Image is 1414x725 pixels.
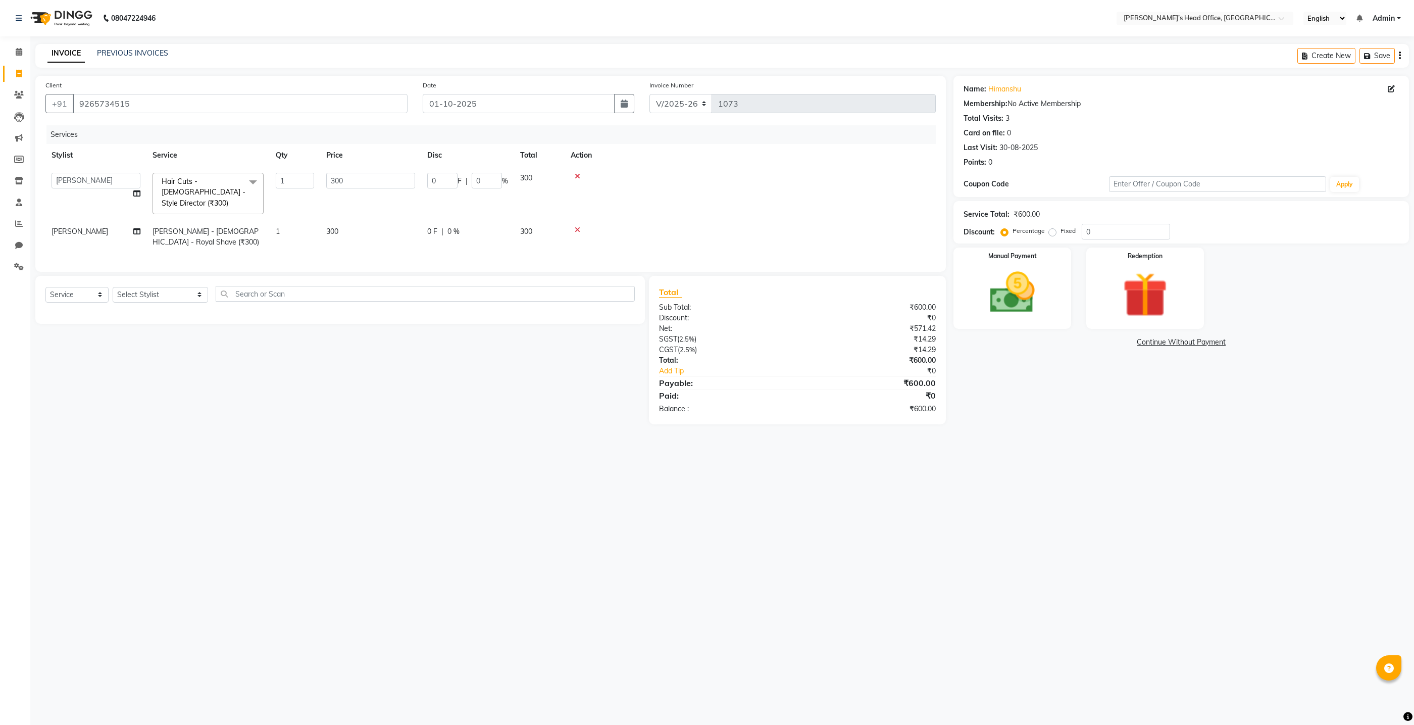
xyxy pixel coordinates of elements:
div: ( ) [651,345,797,355]
a: INVOICE [47,44,85,63]
th: Qty [270,144,320,167]
span: F [458,176,462,186]
div: Sub Total: [651,302,797,313]
span: 2.5% [680,346,695,354]
button: +91 [45,94,74,113]
div: Membership: [964,99,1007,109]
span: Admin [1373,13,1395,24]
th: Disc [421,144,514,167]
div: Total Visits: [964,113,1003,124]
input: Search or Scan [216,286,635,302]
div: ( ) [651,334,797,345]
span: 300 [520,173,532,182]
span: 1 [276,227,280,236]
label: Date [423,81,436,90]
label: Invoice Number [649,81,693,90]
div: ₹14.29 [797,334,943,345]
label: Percentage [1013,226,1045,235]
div: Service Total: [964,209,1009,220]
span: 300 [520,227,532,236]
div: 0 [988,157,992,168]
div: Discount: [651,313,797,323]
a: Himanshu [988,84,1021,94]
div: Paid: [651,390,797,402]
input: Search by Name/Mobile/Email/Code [73,94,408,113]
th: Stylist [45,144,146,167]
div: ₹0 [797,313,943,323]
div: ₹600.00 [797,404,943,414]
a: Continue Without Payment [955,337,1407,348]
div: Services [46,125,943,144]
div: ₹600.00 [797,302,943,313]
span: [PERSON_NAME] - [DEMOGRAPHIC_DATA] - Royal Shave (₹300) [153,227,259,247]
span: % [502,176,508,186]
button: Apply [1330,177,1359,192]
div: ₹600.00 [1014,209,1040,220]
label: Manual Payment [988,252,1037,261]
img: logo [26,4,95,32]
div: Net: [651,323,797,334]
a: PREVIOUS INVOICES [97,49,168,58]
div: Total: [651,355,797,366]
div: ₹0 [822,366,943,376]
button: Create New [1297,48,1355,64]
button: Save [1359,48,1395,64]
th: Price [320,144,421,167]
div: Name: [964,84,986,94]
th: Service [146,144,270,167]
div: 0 [1007,128,1011,138]
span: 300 [326,227,338,236]
div: Points: [964,157,986,168]
th: Action [565,144,936,167]
a: x [228,199,233,208]
span: CGST [659,345,678,354]
span: 2.5% [679,335,694,343]
span: SGST [659,334,677,344]
span: | [441,226,443,237]
div: Last Visit: [964,142,997,153]
input: Enter Offer / Coupon Code [1109,176,1327,192]
div: ₹0 [797,390,943,402]
div: Card on file: [964,128,1005,138]
span: 0 F [427,226,437,237]
span: Total [659,287,682,298]
div: Balance : [651,404,797,414]
b: 08047224946 [111,4,156,32]
label: Fixed [1060,226,1076,235]
span: | [466,176,468,186]
img: _cash.svg [976,267,1049,319]
div: No Active Membership [964,99,1399,109]
div: 3 [1005,113,1009,124]
a: Add Tip [651,366,822,376]
div: 30-08-2025 [999,142,1038,153]
span: 0 % [447,226,460,237]
label: Client [45,81,62,90]
span: [PERSON_NAME] [52,227,108,236]
div: Payable: [651,377,797,389]
div: ₹571.42 [797,323,943,334]
div: ₹600.00 [797,377,943,389]
div: ₹600.00 [797,355,943,366]
div: ₹14.29 [797,345,943,355]
div: Discount: [964,227,995,237]
th: Total [514,144,565,167]
img: _gift.svg [1108,267,1182,323]
label: Redemption [1128,252,1163,261]
div: Coupon Code [964,179,1108,189]
span: Hair Cuts - [DEMOGRAPHIC_DATA] - Style Director (₹300) [162,177,245,208]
